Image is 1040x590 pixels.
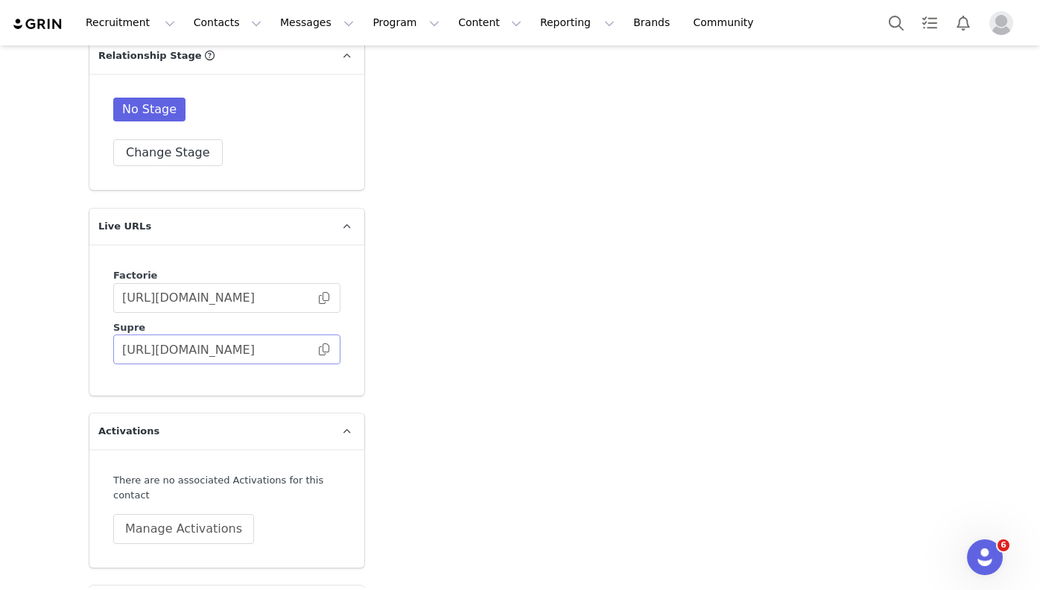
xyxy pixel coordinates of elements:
span: Relationship Stage [98,48,202,63]
span: Live URLs [98,219,151,234]
button: Program [364,6,448,39]
button: Profile [980,11,1028,35]
iframe: Intercom live chat [967,539,1003,575]
span: No Stage [113,98,186,121]
span: Factorie [113,270,157,281]
button: Messages [271,6,363,39]
button: Manage Activations [113,514,254,544]
body: Rich Text Area. Press ALT-0 for help. [12,12,516,28]
span: 6 [998,539,1009,551]
a: Tasks [913,6,946,39]
button: Contacts [185,6,270,39]
button: Recruitment [77,6,184,39]
button: Reporting [531,6,624,39]
button: Change Stage [113,139,223,166]
img: placeholder-profile.jpg [989,11,1013,35]
div: There are no associated Activations for this contact [113,473,340,502]
button: Search [880,6,913,39]
button: Notifications [947,6,980,39]
img: grin logo [12,17,64,31]
span: Supre [113,322,145,333]
span: Activations [98,424,159,439]
a: Community [685,6,770,39]
a: Brands [624,6,683,39]
button: Content [449,6,530,39]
